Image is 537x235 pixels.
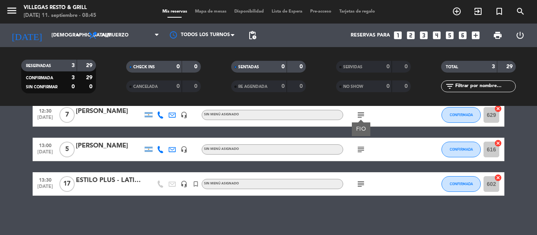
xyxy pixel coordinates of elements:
[177,84,180,89] strong: 0
[133,85,158,89] span: CANCELADA
[89,84,94,89] strong: 0
[72,84,75,89] strong: 0
[59,142,75,157] span: 5
[6,5,18,16] i: menu
[405,64,409,69] strong: 0
[393,30,403,40] i: looks_one
[72,75,75,80] strong: 3
[191,9,230,14] span: Mapa de mesas
[432,30,442,40] i: looks_4
[76,141,143,151] div: [PERSON_NAME]
[230,9,268,14] span: Disponibilidad
[6,5,18,19] button: menu
[356,110,366,120] i: subject
[86,75,94,80] strong: 29
[24,12,96,20] div: [DATE] 11. septiembre - 08:45
[445,30,455,40] i: looks_5
[204,148,239,151] span: Sin menú asignado
[194,64,199,69] strong: 0
[192,180,199,188] i: turned_in_not
[6,27,48,44] i: [DATE]
[194,84,199,89] strong: 0
[204,182,239,185] span: Sin menú asignado
[351,33,390,38] span: Reservas para
[180,180,188,188] i: headset_mic
[76,175,143,186] div: ESTILO PLUS - LATITUD PATAGONIA
[356,179,366,189] i: subject
[495,7,504,16] i: turned_in_not
[24,4,96,12] div: Villegas Resto & Grill
[386,84,390,89] strong: 0
[76,106,143,117] div: [PERSON_NAME]
[473,7,483,16] i: exit_to_app
[458,30,468,40] i: looks_6
[445,82,454,91] i: filter_list
[471,30,481,40] i: add_box
[180,111,188,118] i: headset_mic
[494,105,502,113] i: cancel
[35,140,55,149] span: 13:00
[492,64,495,69] strong: 3
[248,31,257,40] span: pending_actions
[441,107,481,123] button: CONFIRMADA
[446,65,458,69] span: TOTAL
[452,7,462,16] i: add_circle_outline
[300,84,304,89] strong: 0
[306,9,335,14] span: Pre-acceso
[343,65,362,69] span: SERVIDAS
[300,64,304,69] strong: 0
[281,64,285,69] strong: 0
[493,31,502,40] span: print
[281,84,285,89] strong: 0
[506,64,514,69] strong: 29
[343,85,363,89] span: NO SHOW
[73,31,83,40] i: arrow_drop_down
[238,65,259,69] span: SENTADAS
[133,65,155,69] span: CHECK INS
[405,84,409,89] strong: 0
[26,85,57,89] span: SIN CONFIRMAR
[72,63,75,68] strong: 3
[450,147,473,151] span: CONFIRMADA
[450,182,473,186] span: CONFIRMADA
[59,107,75,123] span: 7
[450,113,473,117] span: CONFIRMADA
[494,139,502,147] i: cancel
[441,176,481,192] button: CONFIRMADA
[268,9,306,14] span: Lista de Espera
[180,146,188,153] i: headset_mic
[441,142,481,157] button: CONFIRMADA
[158,9,191,14] span: Mis reservas
[59,176,75,192] span: 17
[386,64,390,69] strong: 0
[101,33,129,38] span: Almuerzo
[494,174,502,182] i: cancel
[35,115,55,124] span: [DATE]
[177,64,180,69] strong: 0
[356,145,366,154] i: subject
[26,76,53,80] span: CONFIRMADA
[454,82,515,91] input: Filtrar por nombre...
[35,149,55,158] span: [DATE]
[238,85,267,89] span: RE AGENDADA
[204,113,239,116] span: Sin menú asignado
[356,125,366,133] div: FIO
[509,24,531,47] div: LOG OUT
[516,7,525,16] i: search
[86,63,94,68] strong: 29
[35,175,55,184] span: 13:30
[419,30,429,40] i: looks_3
[35,184,55,193] span: [DATE]
[335,9,379,14] span: Tarjetas de regalo
[26,64,51,68] span: RESERVADAS
[515,31,525,40] i: power_settings_new
[406,30,416,40] i: looks_two
[35,106,55,115] span: 12:30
